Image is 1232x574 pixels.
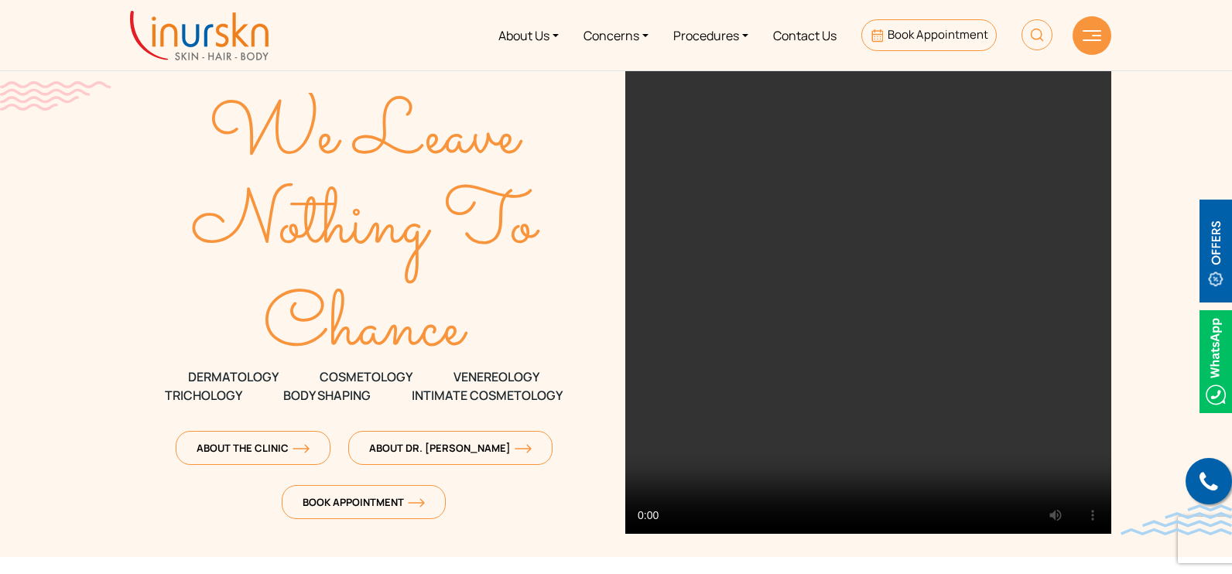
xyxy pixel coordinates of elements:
span: VENEREOLOGY [453,367,539,386]
span: DERMATOLOGY [188,367,279,386]
span: Book Appointment [888,26,988,43]
img: orange-arrow [515,444,532,453]
span: About Dr. [PERSON_NAME] [369,441,532,455]
img: HeaderSearch [1022,19,1052,50]
a: About The Clinicorange-arrow [176,431,330,465]
text: Chance [264,272,469,386]
span: Book Appointment [303,495,425,509]
text: Nothing To [192,169,541,283]
img: Whatsappicon [1199,310,1232,413]
span: Intimate Cosmetology [412,386,563,405]
span: About The Clinic [197,441,310,455]
text: We Leave [209,80,523,194]
a: About Dr. [PERSON_NAME]orange-arrow [348,431,553,465]
span: TRICHOLOGY [165,386,242,405]
a: Book Appointmentorange-arrow [282,485,446,519]
a: Book Appointment [861,19,997,51]
a: Contact Us [761,6,849,64]
img: orange-arrow [293,444,310,453]
img: bluewave [1121,504,1232,535]
a: About Us [486,6,571,64]
a: Whatsappicon [1199,352,1232,369]
a: Concerns [571,6,661,64]
span: COSMETOLOGY [320,367,412,386]
a: Procedures [661,6,761,64]
img: inurskn-logo [130,11,269,60]
img: orange-arrow [408,498,425,507]
span: Body Shaping [283,386,371,405]
img: hamLine.svg [1083,30,1101,41]
img: offerBt [1199,200,1232,302]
